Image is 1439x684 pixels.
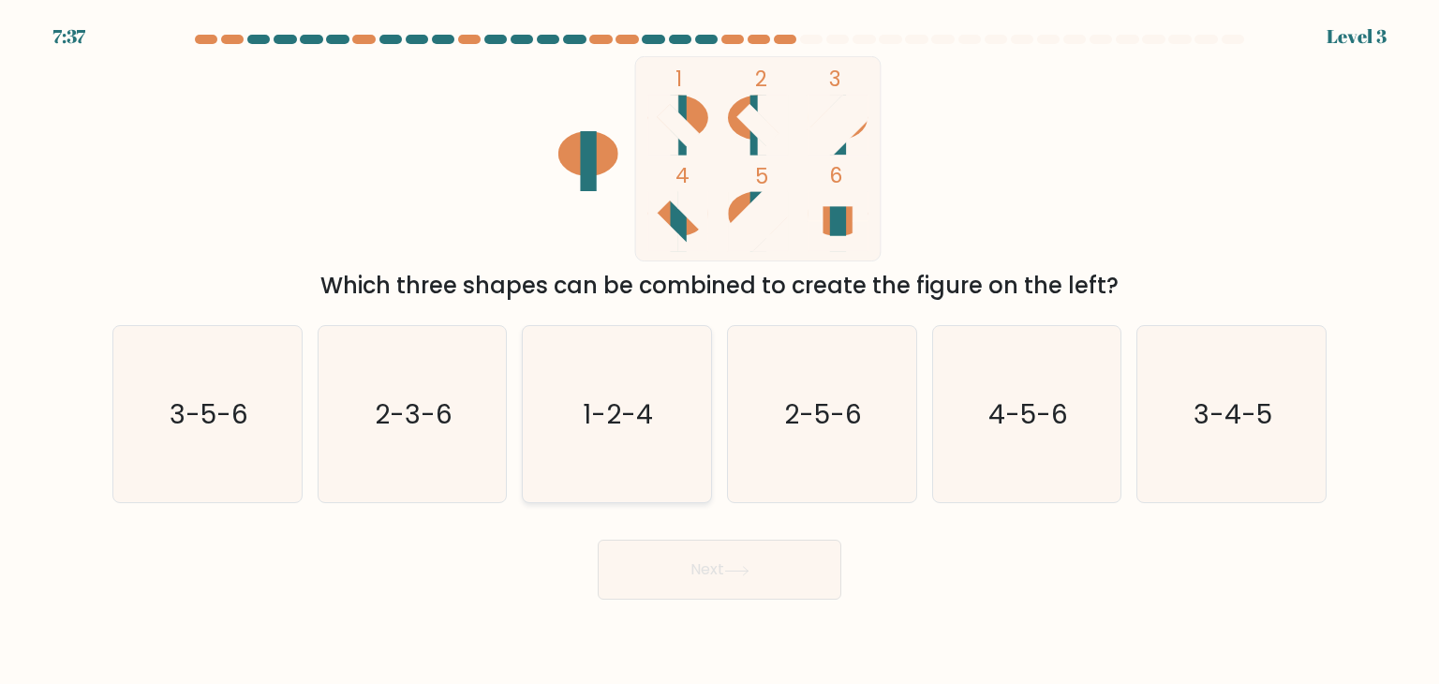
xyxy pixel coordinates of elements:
tspan: 3 [829,64,840,94]
tspan: 6 [829,160,842,190]
div: Which three shapes can be combined to create the figure on the left? [124,269,1315,303]
text: 4-5-6 [988,395,1068,433]
tspan: 4 [675,160,690,190]
button: Next [598,540,841,600]
div: 7:37 [52,22,85,51]
text: 2-5-6 [785,395,863,433]
div: Level 3 [1327,22,1387,51]
text: 3-5-6 [170,395,248,433]
tspan: 1 [675,64,682,94]
tspan: 2 [755,64,767,94]
tspan: 5 [755,161,768,191]
text: 1-2-4 [584,395,654,433]
text: 2-3-6 [375,395,452,433]
text: 3-4-5 [1194,395,1272,433]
